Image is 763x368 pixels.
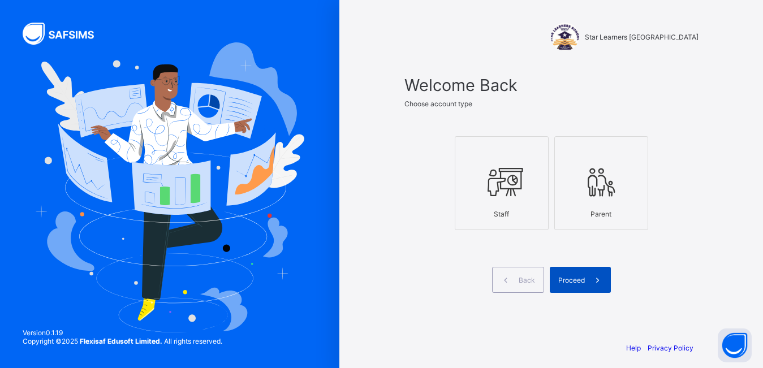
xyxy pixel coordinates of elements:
a: Privacy Policy [648,344,693,352]
strong: Flexisaf Edusoft Limited. [80,337,162,345]
a: Help [626,344,641,352]
img: Hero Image [35,42,304,332]
span: Proceed [558,276,585,284]
span: Back [519,276,535,284]
span: Copyright © 2025 All rights reserved. [23,337,222,345]
span: Star Learners [GEOGRAPHIC_DATA] [585,33,699,41]
div: Staff [461,204,542,224]
span: Choose account type [404,99,472,108]
button: Open asap [718,328,752,362]
img: SAFSIMS Logo [23,23,107,45]
div: Parent [561,204,642,224]
span: Version 0.1.19 [23,328,222,337]
span: Welcome Back [404,75,699,95]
